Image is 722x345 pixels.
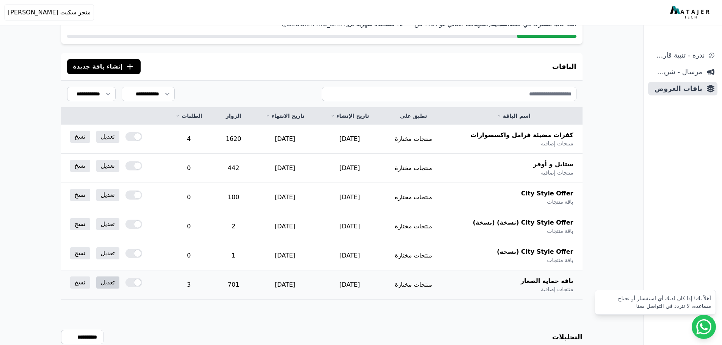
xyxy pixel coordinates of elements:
a: نسخ [70,218,90,230]
td: منتجات مختارة [382,183,445,212]
td: [DATE] [252,212,317,241]
td: [DATE] [318,125,382,154]
button: متجر سكيت [PERSON_NAME] [5,5,94,20]
a: تعديل [96,218,119,230]
th: تطبق على [382,108,445,125]
div: أهلاً بك! إذا كان لديك أي استفسار أو تحتاج مساعدة، لا تتردد في التواصل معنا [600,295,711,310]
span: باقة حماية الصغار [521,276,573,286]
td: [DATE] [318,183,382,212]
td: 0 [163,154,215,183]
a: تاريخ الانتهاء [262,112,308,120]
td: 3 [163,270,215,300]
a: تعديل [96,247,119,259]
span: منتجات إضافية [541,286,573,293]
span: باقة منتجات [547,256,573,264]
td: [DATE] [252,183,317,212]
span: City Style Offer (نسخة) [497,247,573,256]
td: 0 [163,241,215,270]
span: City Style Offer [521,189,573,198]
td: 442 [215,154,253,183]
span: منتجات إضافية [541,140,573,147]
th: الزوار [215,108,253,125]
a: تاريخ الإنشاء [327,112,373,120]
img: MatajerTech Logo [670,6,711,19]
span: باقة منتجات [547,227,573,235]
a: نسخ [70,276,90,289]
a: اسم الباقة [454,112,573,120]
td: 100 [215,183,253,212]
td: [DATE] [252,270,317,300]
h3: الباقات [552,61,576,72]
a: نسخ [70,247,90,259]
td: 0 [163,212,215,241]
a: نسخ [70,160,90,172]
span: باقات العروض [651,83,702,94]
a: تعديل [96,189,119,201]
td: [DATE] [318,212,382,241]
span: منتجات إضافية [541,169,573,176]
span: ندرة - تنبية قارب علي النفاذ [651,50,705,61]
span: مرسال - شريط دعاية [651,67,702,77]
td: [DATE] [318,154,382,183]
td: 0 [163,183,215,212]
td: منتجات مختارة [382,212,445,241]
td: 1 [215,241,253,270]
span: باقة منتجات [547,198,573,206]
a: الطلبات [172,112,205,120]
span: ستايل و أوفر [533,160,573,169]
h3: التحليلات [552,332,583,342]
td: [DATE] [252,241,317,270]
td: [DATE] [252,154,317,183]
a: تعديل [96,276,119,289]
td: منتجات مختارة [382,154,445,183]
a: تعديل [96,131,119,143]
button: إنشاء باقة جديدة [67,59,141,74]
td: 1620 [215,125,253,154]
a: نسخ [70,131,90,143]
td: منتجات مختارة [382,241,445,270]
a: تعديل [96,160,119,172]
span: متجر سكيت [PERSON_NAME] [8,8,91,17]
span: إنشاء باقة جديدة [73,62,123,71]
td: منتجات مختارة [382,125,445,154]
td: 701 [215,270,253,300]
td: [DATE] [252,125,317,154]
td: [DATE] [318,241,382,270]
td: [DATE] [318,270,382,300]
td: 4 [163,125,215,154]
span: City Style Offer (نسخة) (نسخة) [473,218,573,227]
a: نسخ [70,189,90,201]
span: كفرات مضيئة فرامل واكسسوارات [470,131,573,140]
td: 2 [215,212,253,241]
td: منتجات مختارة [382,270,445,300]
